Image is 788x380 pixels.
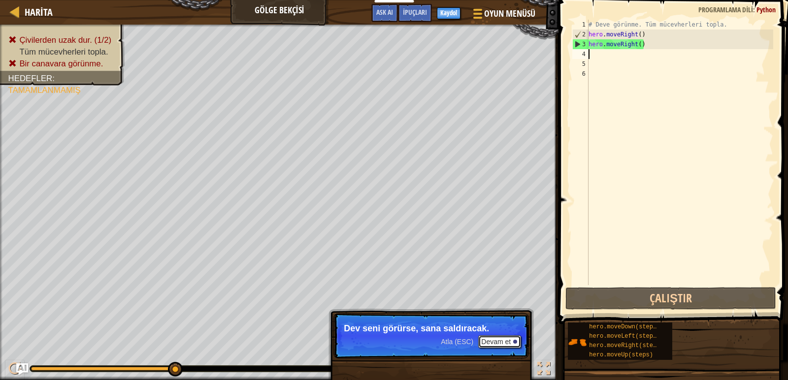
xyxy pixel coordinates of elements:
[5,360,25,380] button: Ctrl + P: Play
[8,86,81,95] span: Tamamlanmamış
[19,47,108,57] span: Tüm mücevherleri topla.
[572,59,589,69] div: 5
[344,323,519,333] p: Dev seni görürse, sana saldıracak.
[753,5,756,14] span: :
[371,4,398,22] button: Ask AI
[19,59,103,68] span: Bir canavara görünme.
[8,34,116,46] li: Çivilerden uzak dur.
[573,39,589,49] div: 3
[52,74,55,83] span: :
[8,46,116,58] li: Tüm mücevherleri topla.
[698,5,753,14] span: Programlama dili
[589,351,653,358] span: hero.moveUp(steps)
[484,7,535,20] span: Oyun Menüsü
[568,333,587,351] img: portrait.png
[465,4,541,27] button: Oyun Menüsü
[437,7,460,19] button: Kaydol
[565,287,777,310] button: Çalıştır
[589,342,663,349] span: hero.moveRight(steps)
[25,5,53,19] span: Harita
[589,323,660,330] span: hero.moveDown(steps)
[19,35,111,45] span: Çivilerden uzak dur. (1/2)
[589,333,660,340] span: hero.moveLeft(steps)
[441,338,473,346] span: Atla (ESC)
[478,335,521,348] button: Devam et
[16,363,28,375] button: Ask AI
[8,74,53,83] span: Hedefler
[376,7,393,17] span: Ask AI
[20,5,53,19] a: Harita
[534,360,554,380] button: Tam ekran değiştir
[8,58,116,69] li: Bir canavara görünme.
[573,29,589,39] div: 2
[403,7,427,17] span: İpuçları
[572,69,589,79] div: 6
[756,5,776,14] span: Python
[572,49,589,59] div: 4
[572,20,589,29] div: 1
